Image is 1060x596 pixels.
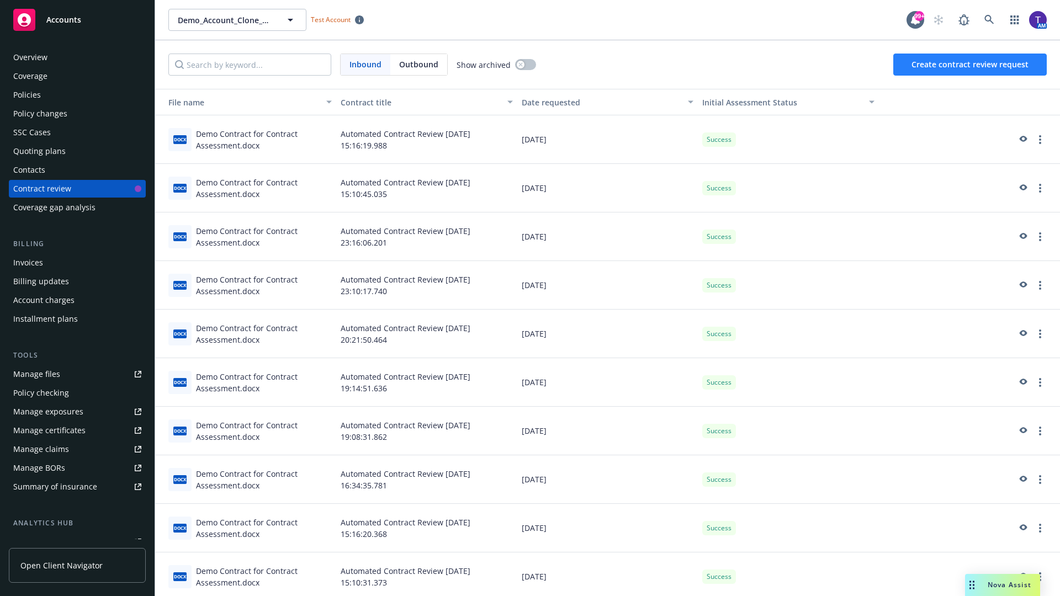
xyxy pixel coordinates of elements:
[13,254,43,272] div: Invoices
[707,426,732,436] span: Success
[336,358,517,407] div: Automated Contract Review [DATE] 19:14:51.636
[336,261,517,310] div: Automated Contract Review [DATE] 23:10:17.740
[178,14,273,26] span: Demo_Account_Clone_QA_CR_Tests_Demo
[196,225,332,248] div: Demo Contract for Contract Assessment.docx
[9,4,146,35] a: Accounts
[517,504,698,552] div: [DATE]
[9,49,146,66] a: Overview
[196,274,332,297] div: Demo Contract for Contract Assessment.docx
[341,54,390,75] span: Inbound
[13,86,41,104] div: Policies
[9,67,146,85] a: Coverage
[9,310,146,328] a: Installment plans
[336,89,517,115] button: Contract title
[707,280,732,290] span: Success
[9,273,146,290] a: Billing updates
[965,574,979,596] div: Drag to move
[1033,570,1047,583] a: more
[707,377,732,387] span: Success
[173,232,187,241] span: docx
[13,310,78,328] div: Installment plans
[1033,424,1047,438] a: more
[928,9,950,31] a: Start snowing
[965,574,1040,596] button: Nova Assist
[517,115,698,164] div: [DATE]
[306,14,368,25] span: Test Account
[13,384,69,402] div: Policy checking
[13,440,69,458] div: Manage claims
[173,524,187,532] span: docx
[1033,521,1047,535] a: more
[9,440,146,458] a: Manage claims
[702,97,862,108] div: Toggle SortBy
[1016,182,1029,195] a: preview
[702,97,797,108] span: Initial Assessment Status
[517,89,698,115] button: Date requested
[1016,133,1029,146] a: preview
[13,422,86,439] div: Manage certificates
[173,329,187,338] span: docx
[196,468,332,491] div: Demo Contract for Contract Assessment.docx
[9,291,146,309] a: Account charges
[399,58,438,70] span: Outbound
[707,183,732,193] span: Success
[196,565,332,588] div: Demo Contract for Contract Assessment.docx
[13,199,96,216] div: Coverage gap analysis
[196,419,332,443] div: Demo Contract for Contract Assessment.docx
[173,378,187,386] span: docx
[1033,279,1047,292] a: more
[336,407,517,455] div: Automated Contract Review [DATE] 19:08:31.862
[9,142,146,160] a: Quoting plans
[1016,327,1029,340] a: preview
[9,254,146,272] a: Invoices
[196,128,332,151] div: Demo Contract for Contract Assessment.docx
[336,455,517,504] div: Automated Contract Review [DATE] 16:34:35.781
[196,371,332,394] div: Demo Contract for Contract Assessment.docx
[9,459,146,477] a: Manage BORs
[168,9,306,31] button: Demo_Account_Clone_QA_CR_Tests_Demo
[336,115,517,164] div: Automated Contract Review [DATE] 15:16:19.988
[13,273,69,290] div: Billing updates
[173,281,187,289] span: docx
[1016,570,1029,583] a: preview
[517,407,698,455] div: [DATE]
[517,358,698,407] div: [DATE]
[1033,230,1047,243] a: more
[707,523,732,533] span: Success
[46,15,81,24] span: Accounts
[911,59,1029,70] span: Create contract review request
[160,97,320,108] div: Toggle SortBy
[9,238,146,249] div: Billing
[349,58,381,70] span: Inbound
[311,15,351,24] span: Test Account
[9,422,146,439] a: Manage certificates
[9,403,146,421] a: Manage exposures
[173,135,187,143] span: docx
[1004,9,1026,31] a: Switch app
[707,232,732,242] span: Success
[707,572,732,582] span: Success
[390,54,447,75] span: Outbound
[196,517,332,540] div: Demo Contract for Contract Assessment.docx
[522,97,682,108] div: Date requested
[9,478,146,496] a: Summary of insurance
[9,180,146,198] a: Contract review
[1033,473,1047,486] a: more
[336,310,517,358] div: Automated Contract Review [DATE] 20:21:50.464
[9,161,146,179] a: Contacts
[1029,11,1047,29] img: photo
[9,533,146,551] a: Loss summary generator
[13,291,75,309] div: Account charges
[196,322,332,345] div: Demo Contract for Contract Assessment.docx
[13,67,47,85] div: Coverage
[173,475,187,483] span: docx
[13,161,45,179] div: Contacts
[13,142,66,160] div: Quoting plans
[13,49,47,66] div: Overview
[196,177,332,200] div: Demo Contract for Contract Assessment.docx
[168,54,331,76] input: Search by keyword...
[707,135,732,145] span: Success
[1033,182,1047,195] a: more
